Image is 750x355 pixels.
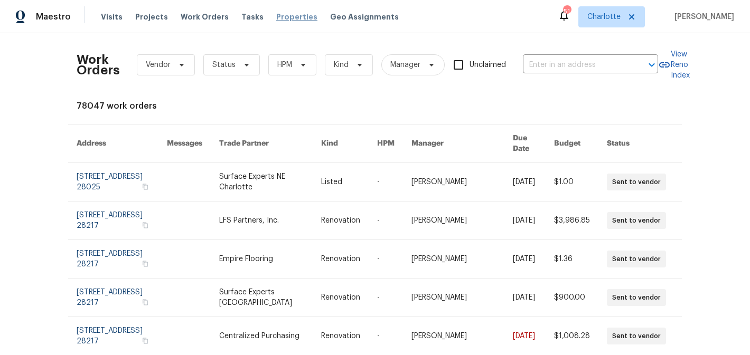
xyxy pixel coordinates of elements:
th: Status [598,124,682,163]
button: Copy Address [140,182,150,191]
td: LFS Partners, Inc. [211,202,313,240]
th: Budget [546,124,598,163]
td: [PERSON_NAME] [403,279,504,317]
span: [PERSON_NAME] [670,12,734,22]
span: Charlotte [587,12,621,22]
td: Empire Flooring [211,240,313,279]
span: Manager [390,60,420,70]
td: [PERSON_NAME] [403,240,504,279]
span: Geo Assignments [330,12,399,22]
span: Kind [334,60,349,70]
td: Renovation [313,202,369,240]
td: [PERSON_NAME] [403,163,504,202]
td: Renovation [313,279,369,317]
button: Copy Address [140,336,150,346]
th: Manager [403,124,504,163]
a: View Reno Index [658,49,690,81]
button: Copy Address [140,259,150,268]
span: Maestro [36,12,71,22]
td: Surface Experts [GEOGRAPHIC_DATA] [211,279,313,317]
span: Status [212,60,236,70]
input: Enter in an address [523,57,629,73]
h2: Work Orders [77,54,120,75]
td: Surface Experts NE Charlotte [211,163,313,202]
div: 51 [563,6,570,17]
span: HPM [277,60,292,70]
td: [PERSON_NAME] [403,202,504,240]
th: Trade Partner [211,124,313,163]
th: HPM [369,124,403,163]
span: Visits [101,12,123,22]
td: - [369,279,403,317]
span: Properties [276,12,317,22]
button: Copy Address [140,298,150,307]
span: Projects [135,12,168,22]
td: Listed [313,163,369,202]
span: Tasks [241,13,264,21]
button: Open [644,57,659,72]
td: - [369,240,403,279]
span: Unclaimed [470,60,506,71]
th: Messages [158,124,211,163]
th: Due Date [504,124,546,163]
th: Kind [313,124,369,163]
span: Work Orders [181,12,229,22]
td: - [369,202,403,240]
div: 78047 work orders [77,101,673,111]
span: Vendor [146,60,171,70]
td: Renovation [313,240,369,279]
td: - [369,163,403,202]
th: Address [68,124,158,163]
button: Copy Address [140,220,150,230]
